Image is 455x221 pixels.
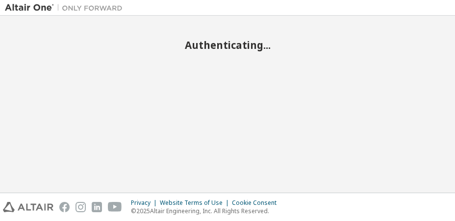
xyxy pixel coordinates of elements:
[5,3,127,13] img: Altair One
[92,202,102,212] img: linkedin.svg
[108,202,122,212] img: youtube.svg
[232,199,282,207] div: Cookie Consent
[131,199,160,207] div: Privacy
[76,202,86,212] img: instagram.svg
[3,202,53,212] img: altair_logo.svg
[131,207,282,215] p: © 2025 Altair Engineering, Inc. All Rights Reserved.
[5,39,450,51] h2: Authenticating...
[160,199,232,207] div: Website Terms of Use
[59,202,70,212] img: facebook.svg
